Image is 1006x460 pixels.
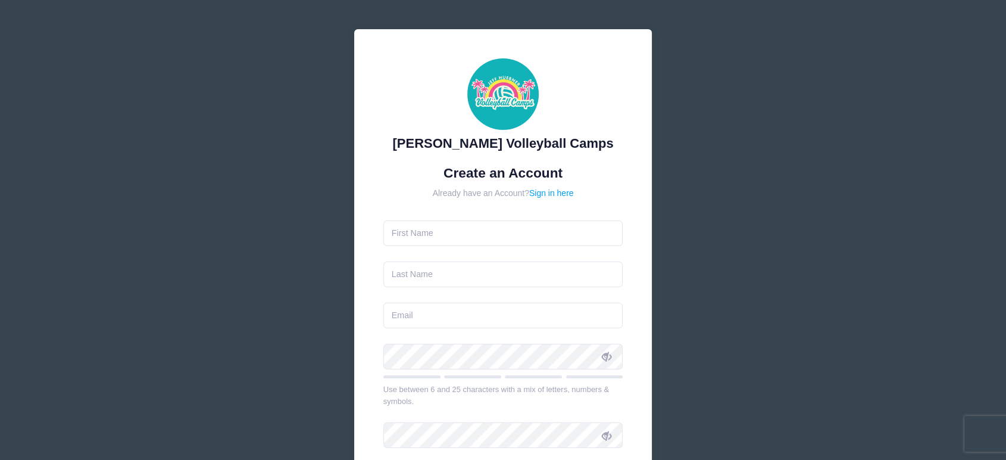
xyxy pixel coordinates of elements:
[467,58,539,130] img: Jeff Huebner Volleyball Camps
[383,262,623,287] input: Last Name
[383,133,623,153] div: [PERSON_NAME] Volleyball Camps
[383,187,623,200] div: Already have an Account?
[529,188,574,198] a: Sign in here
[383,220,623,246] input: First Name
[383,303,623,328] input: Email
[383,384,623,407] div: Use between 6 and 25 characters with a mix of letters, numbers & symbols.
[383,165,623,181] h1: Create an Account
